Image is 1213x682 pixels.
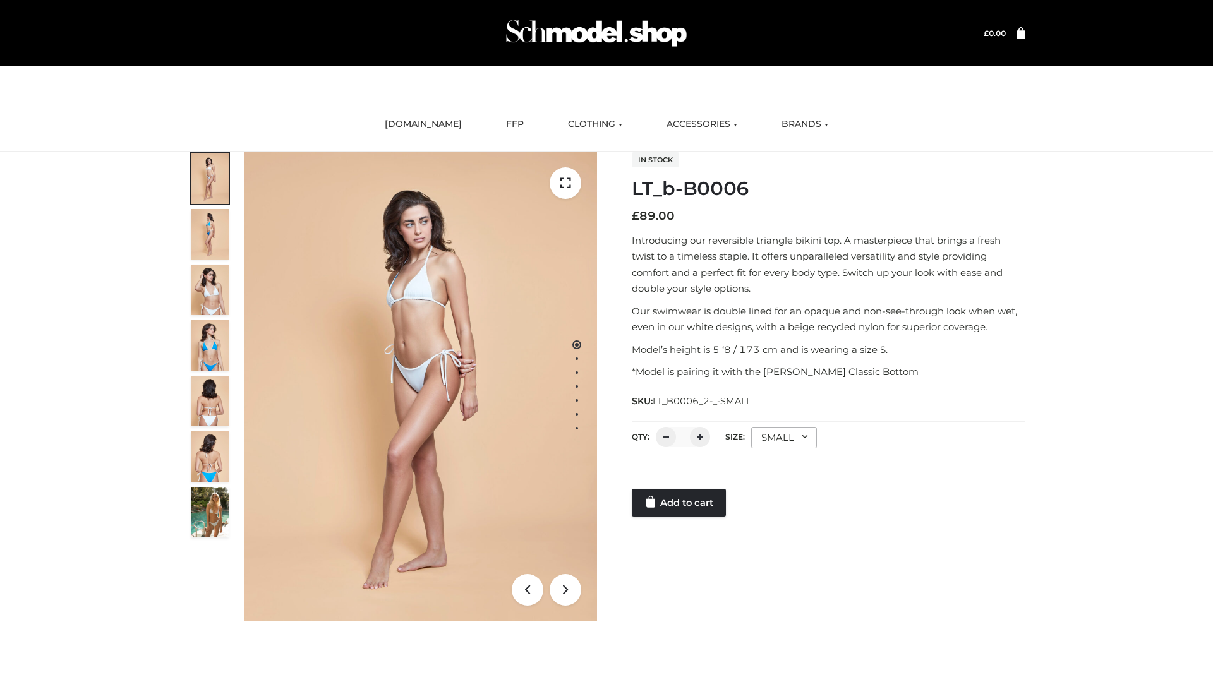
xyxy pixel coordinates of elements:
[632,489,726,517] a: Add to cart
[632,177,1025,200] h1: LT_b-B0006
[632,152,679,167] span: In stock
[984,28,989,38] span: £
[632,342,1025,358] p: Model’s height is 5 ‘8 / 173 cm and is wearing a size S.
[984,28,1006,38] bdi: 0.00
[191,265,229,315] img: ArielClassicBikiniTop_CloudNine_AzureSky_OW114ECO_3-scaled.jpg
[632,209,639,223] span: £
[244,152,597,621] img: ArielClassicBikiniTop_CloudNine_AzureSky_OW114ECO_1
[191,376,229,426] img: ArielClassicBikiniTop_CloudNine_AzureSky_OW114ECO_7-scaled.jpg
[191,431,229,482] img: ArielClassicBikiniTop_CloudNine_AzureSky_OW114ECO_8-scaled.jpg
[632,393,752,409] span: SKU:
[632,209,675,223] bdi: 89.00
[191,487,229,537] img: Arieltop_CloudNine_AzureSky2.jpg
[191,320,229,371] img: ArielClassicBikiniTop_CloudNine_AzureSky_OW114ECO_4-scaled.jpg
[558,111,632,138] a: CLOTHING
[657,111,747,138] a: ACCESSORIES
[632,303,1025,335] p: Our swimwear is double lined for an opaque and non-see-through look when wet, even in our white d...
[751,427,817,448] div: SMALL
[632,432,649,441] label: QTY:
[632,364,1025,380] p: *Model is pairing it with the [PERSON_NAME] Classic Bottom
[502,8,691,58] img: Schmodel Admin 964
[632,232,1025,297] p: Introducing our reversible triangle bikini top. A masterpiece that brings a fresh twist to a time...
[725,432,745,441] label: Size:
[375,111,471,138] a: [DOMAIN_NAME]
[772,111,838,138] a: BRANDS
[497,111,533,138] a: FFP
[984,28,1006,38] a: £0.00
[191,153,229,204] img: ArielClassicBikiniTop_CloudNine_AzureSky_OW114ECO_1-scaled.jpg
[653,395,751,407] span: LT_B0006_2-_-SMALL
[191,209,229,260] img: ArielClassicBikiniTop_CloudNine_AzureSky_OW114ECO_2-scaled.jpg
